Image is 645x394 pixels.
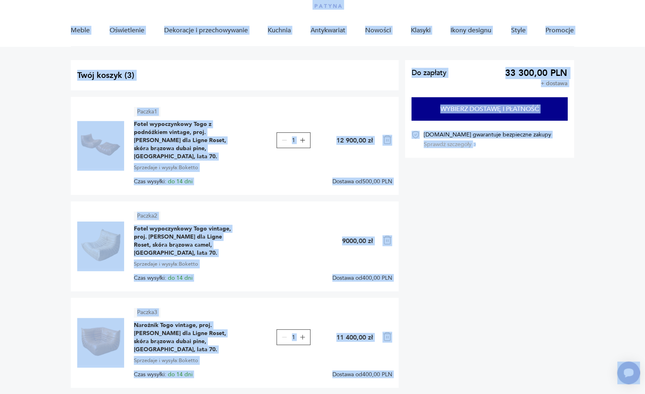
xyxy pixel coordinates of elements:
img: Fotel wypoczynkowy Togo vintage, proj. M. Ducaroy dla Ligne Roset, skóra brązowa camel, Francja, ... [77,222,124,268]
img: Ikona kosza [383,135,392,145]
img: Ikona kosza [383,235,392,245]
span: Sprzedaje i wysyła: Boketto [134,163,198,172]
a: Kuchnia [268,15,291,46]
span: Sprzedaje i wysyła: Boketto [134,356,198,365]
a: Meble [71,15,90,46]
a: Promocje [546,15,574,46]
span: Fotel wypoczynkowy Togo z podnóżkiem vintage, proj. [PERSON_NAME] dla Ligne Roset, skóra brązowa ... [134,120,235,161]
span: Dostawa od 400,00 PLN [332,371,392,378]
img: Ikona kosza [383,332,392,342]
button: Sprawdź szczegóły [424,140,476,148]
span: Sprzedaje i wysyła: Boketto [134,260,198,268]
p: + dostawa [541,80,568,87]
span: Czas wysyłki: [134,275,192,281]
a: Dekoracje i przechowywanie [164,15,248,46]
img: Ikona strzałki w prawo [474,143,476,147]
span: 1 [292,138,295,143]
span: do 14 dni [168,371,192,378]
button: Wybierz dostawę i płatność [412,97,568,121]
article: Paczka 2 [134,212,161,221]
span: Fotel wypoczynkowy Togo vintage, proj. [PERSON_NAME] dla Ligne Roset, skóra brązowa camel, [GEOGR... [134,225,235,257]
span: Czas wysyłki: [134,371,192,378]
span: 1 [292,335,295,340]
article: Paczka 3 [134,308,161,318]
a: Antykwariat [311,15,345,46]
span: Dostawa od 400,00 PLN [332,275,392,281]
span: Narożnik Togo vintage, proj. [PERSON_NAME] dla Ligne Roset, skóra brązowa dubai pine, [GEOGRAPHIC... [134,321,235,354]
a: Style [511,15,526,46]
iframe: Smartsupp widget button [618,362,640,384]
span: Do zapłaty [412,70,446,76]
p: 12 900,00 zł [336,136,373,145]
span: do 14 dni [168,178,192,185]
a: Nowości [365,15,391,46]
a: Ikony designu [450,15,491,46]
h2: Twój koszyk ( 3 ) [77,70,392,81]
img: Ikona certyfikatu [412,131,420,139]
article: Paczka 1 [134,107,161,117]
div: [DOMAIN_NAME] gwarantuje bezpieczne zakupy [424,131,551,148]
span: do 14 dni [168,274,192,282]
p: 11 400,00 zł [336,333,373,342]
p: 9000,00 zł [342,237,373,245]
span: 33 300,00 PLN [505,70,568,76]
img: Narożnik Togo vintage, proj. M. Ducaroy dla Ligne Roset, skóra brązowa dubai pine, Francja, lata 70. [77,318,124,365]
a: Klasyki [411,15,431,46]
img: Fotel wypoczynkowy Togo z podnóżkiem vintage, proj. M. Ducaroy dla Ligne Roset, skóra brązowa dub... [77,121,124,168]
span: Dostawa od 500,00 PLN [332,178,392,185]
a: Oświetlenie [110,15,144,46]
span: Czas wysyłki: [134,178,192,185]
